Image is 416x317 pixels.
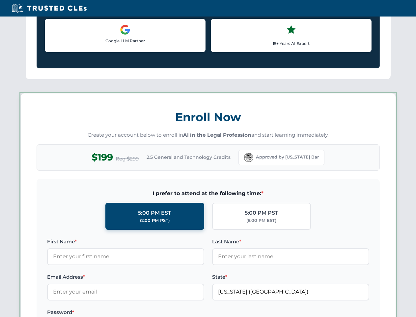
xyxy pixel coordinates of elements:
span: Reg $299 [116,155,139,163]
p: Google LLM Partner [50,38,200,44]
div: 5:00 PM PST [245,209,278,217]
span: $199 [92,150,113,165]
div: (8:00 PM EST) [246,217,276,224]
label: State [212,273,369,281]
input: Enter your email [47,284,204,300]
label: Last Name [212,238,369,246]
p: 15+ Years AI Expert [216,40,366,47]
label: First Name [47,238,204,246]
img: Florida Bar [244,153,253,162]
p: Create your account below to enroll in and start learning immediately. [37,131,380,139]
h3: Enroll Now [37,107,380,127]
div: (2:00 PM PST) [140,217,170,224]
img: Trusted CLEs [10,3,89,13]
div: 5:00 PM EST [138,209,171,217]
strong: AI in the Legal Profession [183,132,251,138]
input: Enter your first name [47,248,204,265]
label: Email Address [47,273,204,281]
img: Google [120,24,130,35]
span: Approved by [US_STATE] Bar [256,154,319,160]
label: Password [47,308,204,316]
input: Enter your last name [212,248,369,265]
span: 2.5 General and Technology Credits [147,154,231,161]
input: Florida (FL) [212,284,369,300]
span: I prefer to attend at the following time: [47,189,369,198]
